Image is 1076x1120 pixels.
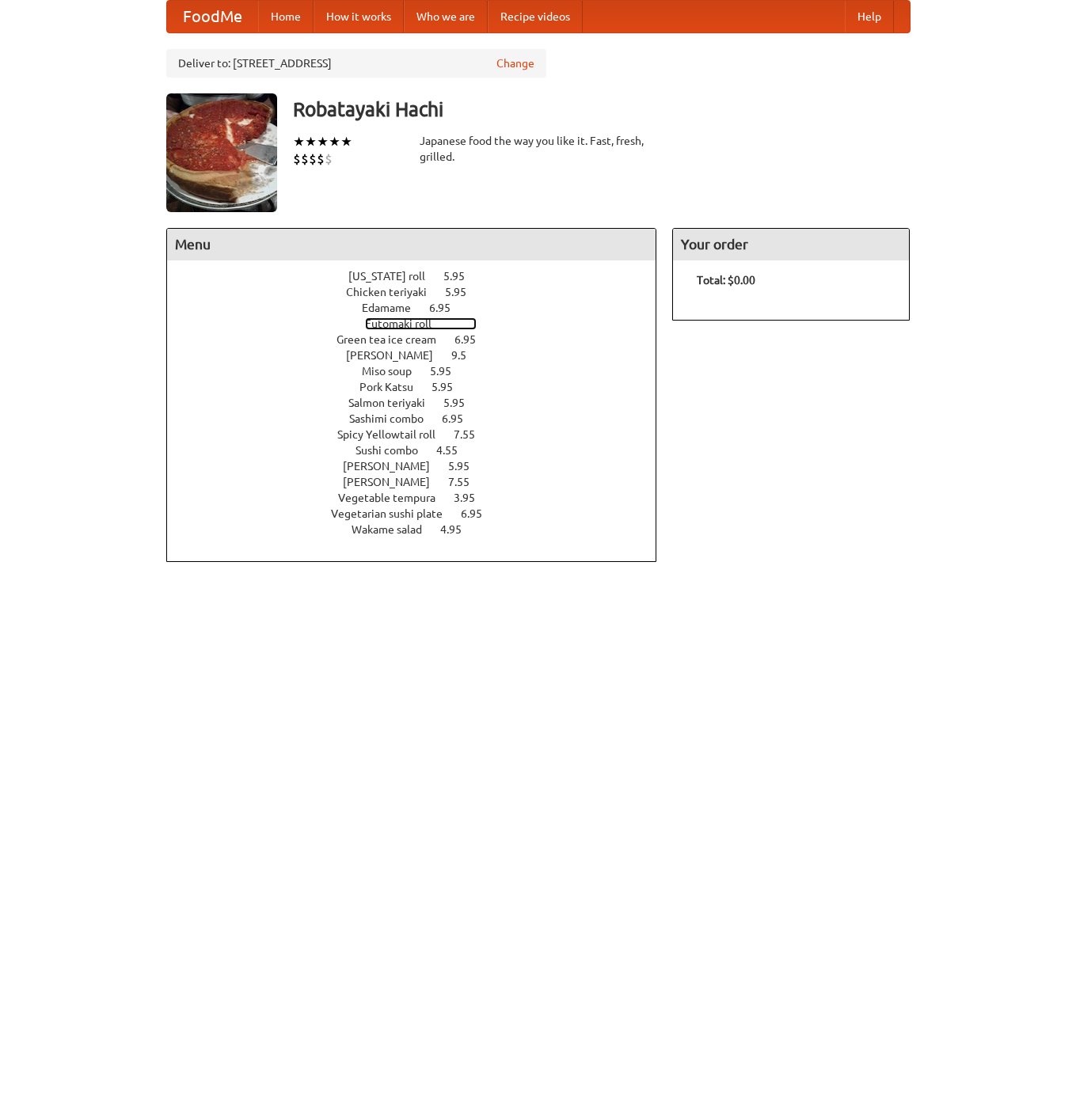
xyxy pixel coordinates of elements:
a: Vegetarian sushi plate 6.95 [331,507,511,520]
li: ★ [293,133,305,150]
span: 7.55 [454,428,491,441]
li: $ [301,150,309,168]
li: $ [293,150,301,168]
span: [US_STATE] roll [348,270,441,283]
span: 6.95 [454,333,492,346]
span: 6.95 [429,302,466,314]
span: Vegetarian sushi plate [331,507,458,520]
b: Total: $0.00 [697,274,755,287]
div: Deliver to: [STREET_ADDRESS] [166,49,546,78]
span: 4.55 [436,444,473,457]
span: Futomaki roll [365,317,447,330]
span: Chicken teriyaki [346,286,443,298]
span: 6.95 [442,412,479,425]
span: 3.95 [454,492,491,504]
li: ★ [317,133,329,150]
span: 4.95 [440,523,477,536]
a: Green tea ice cream 6.95 [336,333,505,346]
a: [PERSON_NAME] 9.5 [346,349,496,362]
span: 5.95 [443,270,481,283]
span: 9.5 [451,349,482,362]
a: Edamame 6.95 [362,302,480,314]
a: [US_STATE] roll 5.95 [348,270,494,283]
li: $ [309,150,317,168]
a: Chicken teriyaki 5.95 [346,286,496,298]
a: Spicy Yellowtail roll 7.55 [337,428,504,441]
a: Futomaki roll [365,317,477,330]
a: Home [258,1,314,32]
img: angular.jpg [166,93,277,212]
span: 5.95 [448,460,485,473]
li: $ [325,150,333,168]
span: Salmon teriyaki [348,397,441,409]
h3: Robatayaki Hachi [293,93,911,125]
h4: Menu [167,229,656,260]
a: [PERSON_NAME] 5.95 [343,460,499,473]
span: Miso soup [362,365,428,378]
a: Salmon teriyaki 5.95 [348,397,494,409]
span: Edamame [362,302,427,314]
a: How it works [314,1,404,32]
span: 5.95 [430,365,467,378]
span: Sashimi combo [349,412,439,425]
span: Pork Katsu [359,381,429,393]
span: Spicy Yellowtail roll [337,428,451,441]
div: Japanese food the way you like it. Fast, fresh, grilled. [420,133,657,165]
a: Sashimi combo 6.95 [349,412,492,425]
span: 7.55 [448,476,485,488]
a: Change [496,55,534,71]
span: Wakame salad [352,523,438,536]
a: Vegetable tempura 3.95 [338,492,504,504]
span: 5.95 [443,397,481,409]
a: Sushi combo 4.55 [355,444,487,457]
span: [PERSON_NAME] [343,460,446,473]
span: [PERSON_NAME] [346,349,449,362]
span: Vegetable tempura [338,492,451,504]
li: ★ [305,133,317,150]
li: ★ [340,133,352,150]
h4: Your order [673,229,909,260]
a: Pork Katsu 5.95 [359,381,482,393]
a: [PERSON_NAME] 7.55 [343,476,499,488]
span: 5.95 [445,286,482,298]
li: $ [317,150,325,168]
span: Green tea ice cream [336,333,452,346]
a: Miso soup 5.95 [362,365,481,378]
span: 5.95 [432,381,469,393]
span: Sushi combo [355,444,434,457]
a: Help [845,1,894,32]
a: Recipe videos [488,1,583,32]
span: 6.95 [461,507,498,520]
a: Wakame salad 4.95 [352,523,491,536]
span: [PERSON_NAME] [343,476,446,488]
a: Who we are [404,1,488,32]
a: FoodMe [167,1,258,32]
li: ★ [329,133,340,150]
